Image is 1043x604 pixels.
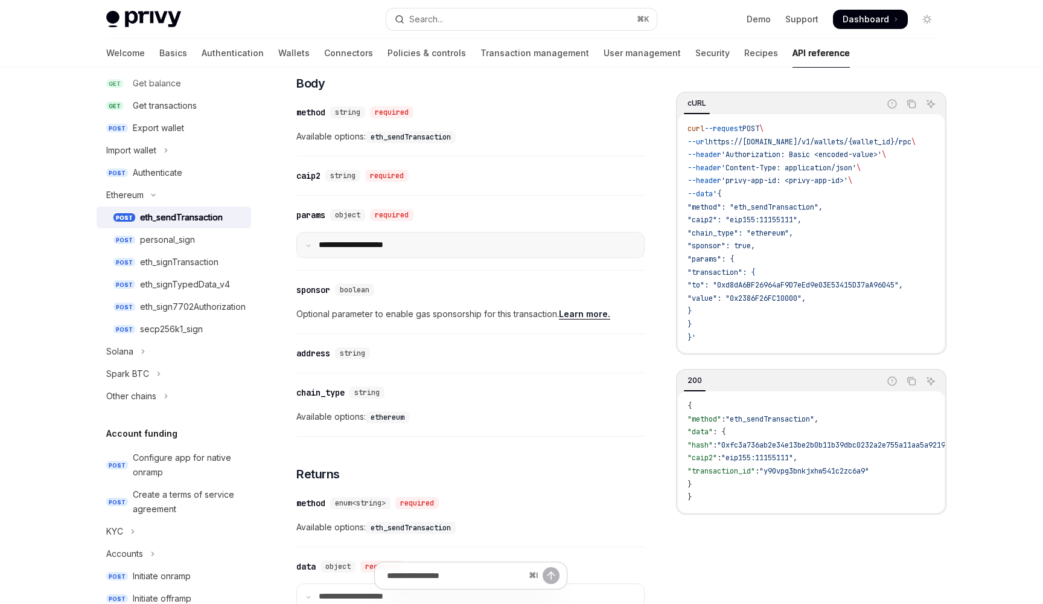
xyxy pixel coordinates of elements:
span: : [755,466,759,476]
span: "sponsor": true, [687,241,755,251]
span: POST [106,169,128,178]
span: "method" [687,414,721,424]
button: Send message [543,567,560,584]
span: object [335,210,360,220]
span: POST [106,594,128,603]
span: \ [759,124,764,133]
span: boolean [340,285,369,295]
a: POSTeth_signTransaction [97,251,251,273]
div: Initiate onramp [133,569,191,583]
a: POSTeth_sendTransaction [97,207,251,228]
div: Other chains [106,389,156,403]
span: string [330,171,356,181]
a: Demo [747,13,771,25]
span: } [687,492,692,502]
a: POSTInitiate onramp [97,565,251,587]
span: POST [113,236,135,245]
span: 'privy-app-id: <privy-app-id>' [721,176,848,185]
span: "transaction_id" [687,466,755,476]
a: Authentication [202,39,264,68]
span: \ [848,176,852,185]
span: Available options: [296,129,645,144]
img: light logo [106,11,181,28]
div: params [296,209,325,221]
span: string [354,388,380,397]
div: eth_sendTransaction [140,210,223,225]
span: curl [687,124,704,133]
span: : [713,440,717,450]
a: Basics [159,39,187,68]
button: Toggle Import wallet section [97,140,251,161]
div: Create a terms of service agreement [133,487,244,516]
span: Returns [296,466,340,483]
span: --header [687,163,721,173]
span: "eip155:11155111" [721,453,793,463]
button: Report incorrect code [884,373,900,389]
span: , [814,414,818,424]
button: Copy the contents from the code block [904,373,919,389]
span: POST [106,498,128,507]
button: Ask AI [923,373,939,389]
a: POSTsecp256k1_sign [97,318,251,340]
span: --header [687,176,721,185]
span: --data [687,189,713,199]
div: required [370,106,413,118]
span: } [687,306,692,316]
div: cURL [684,96,710,111]
div: address [296,347,330,359]
button: Toggle Accounts section [97,543,251,565]
a: API reference [793,39,850,68]
div: Get transactions [133,98,197,113]
span: "y90vpg3bnkjxhw541c2zc6a9" [759,466,869,476]
button: Toggle Spark BTC section [97,363,251,385]
div: Ethereum [106,188,144,202]
a: Recipes [744,39,778,68]
span: GET [106,101,123,111]
div: sponsor [296,284,330,296]
span: POST [106,572,128,581]
div: Authenticate [133,165,182,180]
div: required [370,209,413,221]
div: required [395,497,439,509]
span: "eth_sendTransaction" [726,414,814,424]
div: Import wallet [106,143,156,158]
button: Toggle Other chains section [97,385,251,407]
span: string [340,349,365,358]
span: }' [687,333,696,342]
div: Export wallet [133,121,184,135]
span: POST [113,280,135,289]
a: Policies & controls [388,39,466,68]
span: } [687,320,692,329]
a: Dashboard [833,10,908,29]
input: Ask a question... [387,562,524,589]
h5: Account funding [106,426,177,441]
span: "caip2": "eip155:11155111", [687,215,802,225]
a: Learn more. [559,309,610,320]
button: Open search [386,8,657,30]
a: POSTeth_sign7702Authorization [97,296,251,318]
button: Toggle Ethereum section [97,184,251,206]
span: "chain_type": "ethereum", [687,228,793,238]
a: Support [785,13,818,25]
div: chain_type [296,387,345,399]
span: \ [911,137,916,147]
span: "method": "eth_sendTransaction", [687,202,823,212]
div: Accounts [106,547,143,561]
span: POST [106,461,128,470]
div: eth_signTypedData_v4 [140,277,230,292]
span: Available options: [296,520,645,535]
div: caip2 [296,170,321,182]
div: secp256k1_sign [140,322,203,336]
span: 'Authorization: Basic <encoded-value>' [721,150,882,159]
span: , [793,453,797,463]
a: User management [604,39,681,68]
span: { [687,401,692,411]
a: POSTCreate a terms of service agreement [97,484,251,520]
span: ⌘ K [637,14,649,24]
code: eth_sendTransaction [366,522,456,534]
span: POST [742,124,759,133]
span: \ [856,163,861,173]
code: eth_sendTransaction [366,131,456,143]
div: Solana [106,344,133,359]
span: : { [713,427,726,437]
